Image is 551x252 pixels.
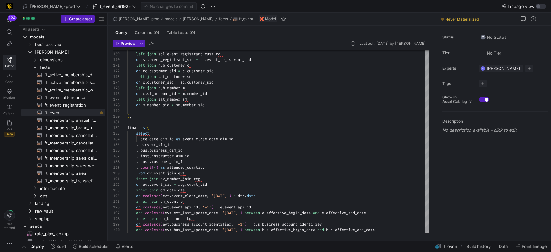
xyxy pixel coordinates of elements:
[158,63,185,68] span: hub_customer
[113,199,120,204] div: 195
[113,142,120,148] div: 185
[160,188,176,193] span: dm_date
[149,68,176,73] span: customer_sid
[30,4,75,9] span: [PERSON_NAME]-prod
[35,41,104,48] span: business_vault
[21,177,105,185] div: Press SPACE to select this row.
[127,125,138,130] span: final
[3,118,16,139] a: PRsBeta
[61,15,95,23] button: Create asset
[21,71,105,79] a: ft_active_membership_daily_forecast​​​​​​​​​​
[163,193,169,198] span: evt
[21,56,105,63] div: Press SPACE to select this row.
[158,97,180,102] span: sat_member
[143,57,147,62] span: sr
[129,114,132,119] span: ,
[21,162,105,169] a: ft_membership_sales_weekly_forecast​​​​​​​​​​
[115,31,127,35] span: Query
[442,51,474,55] span: Tier
[21,79,105,86] a: ft_active_membership_snapshot​​​​​​​​​​
[187,80,213,85] span: customer_sid
[4,222,15,230] span: Get started
[141,159,149,164] span: cust
[145,142,171,147] span: event_dim_id
[238,193,244,198] span: dte
[141,148,147,153] span: bus
[45,170,98,177] span: ft_membership_sales​​​​​​​​​​
[163,15,179,23] button: models
[21,230,105,237] a: rate_plan_lookup​​​​​​
[149,137,174,142] span: date_dim_id
[147,125,149,130] span: (
[56,244,66,249] span: Build
[183,68,185,73] span: c
[205,57,207,62] span: .
[147,137,149,142] span: .
[119,17,159,21] span: [PERSON_NAME]-prod
[147,171,176,176] span: dv_event_join
[45,71,98,79] span: ft_active_membership_daily_forecast​​​​​​​​​​
[180,199,183,204] span: e
[21,41,105,48] div: Press SPACE to select this row.
[21,200,105,207] div: Press SPACE to select this row.
[113,125,120,131] div: 182
[113,182,120,187] div: 192
[136,91,141,96] span: on
[113,153,120,159] div: 187
[21,185,105,192] div: Press SPACE to select this row.
[113,148,120,153] div: 186
[180,80,185,85] span: sc
[136,205,141,210] span: on
[21,109,105,116] div: Press SPACE to select this row.
[91,2,138,10] button: ft_event_091925
[185,182,187,187] span: .
[21,192,105,200] div: Press SPACE to select this row.
[178,91,180,96] span: =
[45,79,98,86] span: ft_active_membership_snapshot​​​​​​​​​​
[141,142,143,147] span: e
[135,31,159,35] span: Columns
[3,208,16,232] button: Getstarted
[481,50,486,56] img: No tier
[147,74,156,79] span: join
[113,170,120,176] div: 190
[23,27,39,32] div: All assets
[21,116,105,124] div: Press SPACE to select this row.
[136,97,145,102] span: left
[152,154,189,159] span: instructor_dim_id
[143,142,145,147] span: .
[136,154,138,159] span: ,
[176,137,180,142] span: as
[136,68,141,73] span: on
[442,35,474,39] span: Status
[40,56,104,63] span: dimensions
[479,49,503,57] button: No tierNo Tier
[136,74,145,79] span: left
[145,80,147,85] span: .
[169,193,171,198] span: .
[113,74,120,79] div: 173
[21,147,105,154] div: Press SPACE to select this row.
[45,139,98,147] span: ft_membership_cancellations_weekly_forecast​​​​​​​​​​
[122,244,133,249] span: Alerts
[499,244,508,249] span: Data
[143,68,147,73] span: rc
[127,114,129,119] span: )
[147,51,156,56] span: join
[152,182,171,187] span: event_sid
[149,154,152,159] span: .
[218,15,230,23] button: facts
[35,200,104,207] span: landing
[143,182,149,187] span: evt
[160,199,178,204] span: dm_event
[229,193,231,198] span: )
[147,63,156,68] span: join
[466,244,491,249] span: Build history
[45,124,98,132] span: ft_membership_brand_transfer​​​​​​​​​​
[187,68,213,73] span: customer_sid
[45,162,98,169] span: ft_membership_sales_weekly_forecast​​​​​​​​​​
[98,4,131,9] span: ft_event_091925
[136,176,147,181] span: inner
[143,80,145,85] span: c
[147,68,149,73] span: .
